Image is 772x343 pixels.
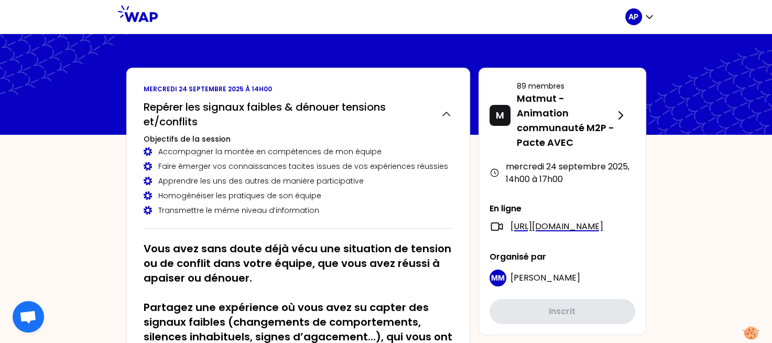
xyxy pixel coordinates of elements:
p: M [496,108,504,123]
p: Organisé par [490,251,635,263]
h2: Repérer les signaux faibles & dénouer tensions et/conflits [144,100,432,129]
h3: Objectifs de la session [144,134,453,144]
button: Inscrit [490,299,635,324]
p: MM [491,273,505,283]
p: En ligne [490,202,635,215]
div: Homogénéiser les pratiques de son équipe [144,190,453,201]
div: Apprendre les uns des autres de manière participative [144,176,453,186]
div: Faire émerger vos connaissances tacites issues de vos expériences réussies [144,161,453,171]
button: Repérer les signaux faibles & dénouer tensions et/conflits [144,100,453,129]
button: AP [625,8,655,25]
p: mercredi 24 septembre 2025 à 14h00 [144,85,453,93]
p: Matmut - Animation communauté M2P - Pacte AVEC [517,91,614,150]
div: mercredi 24 septembre 2025 , 14h00 à 17h00 [490,160,635,186]
p: 89 membres [517,81,614,91]
div: Accompagner la montée en compétences de mon équipe [144,146,453,157]
p: AP [628,12,638,22]
a: [URL][DOMAIN_NAME] [510,220,603,233]
div: Ouvrir le chat [13,301,44,333]
span: [PERSON_NAME] [510,272,580,284]
div: Transmettre le même niveau d’information [144,205,453,216]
